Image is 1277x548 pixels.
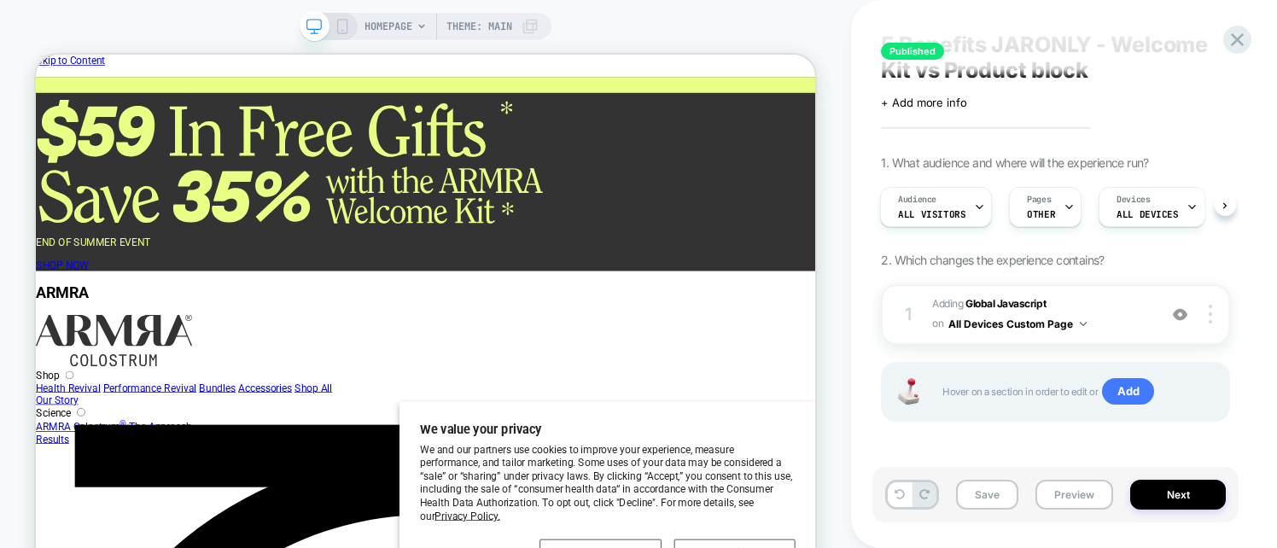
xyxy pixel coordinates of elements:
[1117,208,1178,220] span: ALL DEVICES
[1117,194,1150,206] span: Devices
[1027,208,1055,220] span: OTHER
[1130,480,1226,510] button: Next
[932,294,1149,335] span: Adding
[881,253,1104,267] span: 2. Which changes the experience contains?
[881,43,944,60] span: Published
[446,13,512,40] span: Theme: MAIN
[942,378,1211,405] span: Hover on a section in order to edit or
[948,313,1087,335] button: All Devices Custom Page
[891,378,925,405] img: Joystick
[1080,322,1087,326] img: down arrow
[900,299,917,329] div: 1
[1027,194,1051,206] span: Pages
[364,13,412,40] span: HOMEPAGE
[1173,307,1187,322] img: crossed eye
[512,490,1012,510] h2: We value your privacy
[881,32,1230,83] span: 5 Benefits JARONLY - Welcome Kit vs Product block
[965,297,1046,310] b: Global Javascript
[932,314,943,333] span: on
[1209,305,1212,324] img: close
[956,480,1018,510] button: Save
[898,208,965,220] span: All Visitors
[1102,378,1154,405] span: Add
[881,96,966,109] span: + Add more info
[1035,480,1113,510] button: Preview
[898,194,936,206] span: Audience
[881,155,1148,170] span: 1. What audience and where will the experience run?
